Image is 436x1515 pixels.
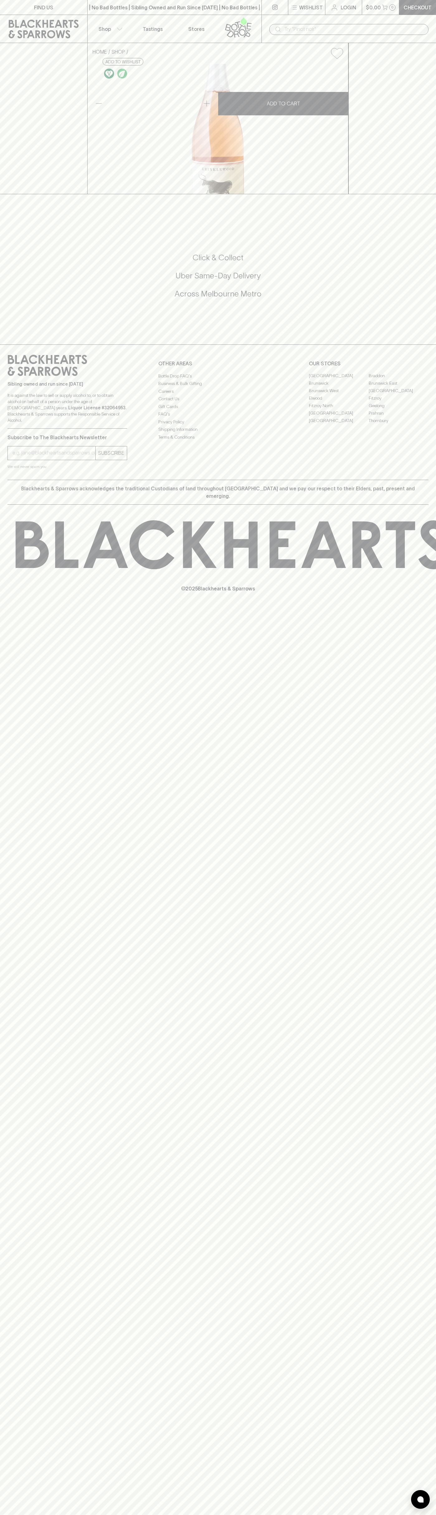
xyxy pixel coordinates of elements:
[98,25,111,33] p: Shop
[117,69,127,79] img: Organic
[158,426,278,433] a: Shipping Information
[93,49,107,55] a: HOME
[158,418,278,426] a: Privacy Policy
[158,433,278,441] a: Terms & Conditions
[7,392,127,423] p: It is against the law to sell or supply alcohol to, or to obtain alcohol on behalf of a person un...
[112,49,125,55] a: SHOP
[7,381,127,387] p: Sibling owned and run since [DATE]
[366,4,381,11] p: $0.00
[309,380,369,387] a: Brunswick
[417,1496,424,1503] img: bubble-icon
[369,395,429,402] a: Fitzroy
[391,6,394,9] p: 0
[158,372,278,380] a: Bottle Drop FAQ's
[7,252,429,263] h5: Click & Collect
[7,464,127,470] p: We will never spam you
[68,405,126,410] strong: Liquor License #32064953
[309,372,369,380] a: [GEOGRAPHIC_DATA]
[369,380,429,387] a: Brunswick East
[88,64,348,194] img: 41974.png
[131,15,175,43] a: Tastings
[158,411,278,418] a: FAQ's
[309,417,369,425] a: [GEOGRAPHIC_DATA]
[158,387,278,395] a: Careers
[309,360,429,367] p: OUR STORES
[7,434,127,441] p: Subscribe to The Blackhearts Newsletter
[404,4,432,11] p: Checkout
[12,448,95,458] input: e.g. jane@blackheartsandsparrows.com.au
[369,410,429,417] a: Prahran
[104,69,114,79] img: Vegan
[369,372,429,380] a: Braddon
[103,58,143,65] button: Add to wishlist
[34,4,53,11] p: FIND US
[309,387,369,395] a: Brunswick West
[299,4,323,11] p: Wishlist
[267,100,300,107] p: ADD TO CART
[218,92,348,115] button: ADD TO CART
[369,402,429,410] a: Geelong
[369,417,429,425] a: Thornbury
[328,46,346,61] button: Add to wishlist
[341,4,356,11] p: Login
[116,67,129,80] a: Organic
[158,395,278,403] a: Contact Us
[88,15,131,43] button: Shop
[12,485,424,500] p: Blackhearts & Sparrows acknowledges the traditional Custodians of land throughout [GEOGRAPHIC_DAT...
[7,228,429,332] div: Call to action block
[98,449,124,457] p: SUBSCRIBE
[143,25,163,33] p: Tastings
[158,380,278,387] a: Business & Bulk Gifting
[284,24,424,34] input: Try "Pinot noir"
[158,403,278,410] a: Gift Cards
[158,360,278,367] p: OTHER AREAS
[175,15,218,43] a: Stores
[369,387,429,395] a: [GEOGRAPHIC_DATA]
[309,395,369,402] a: Elwood
[309,402,369,410] a: Fitzroy North
[7,289,429,299] h5: Across Melbourne Metro
[96,446,127,460] button: SUBSCRIBE
[188,25,204,33] p: Stores
[103,67,116,80] a: Made without the use of any animal products.
[309,410,369,417] a: [GEOGRAPHIC_DATA]
[7,271,429,281] h5: Uber Same-Day Delivery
